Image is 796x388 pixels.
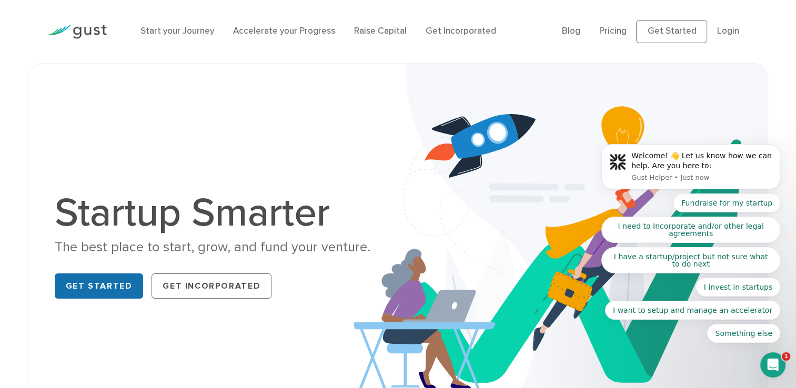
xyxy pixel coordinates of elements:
[760,352,785,377] iframe: Intercom live chat
[354,26,407,36] a: Raise Capital
[55,238,390,257] div: The best place to start, grow, and fund your venture.
[48,25,107,39] img: Gust Logo
[55,273,144,299] a: Get Started
[782,352,790,361] span: 1
[426,26,496,36] a: Get Incorporated
[140,26,214,36] a: Start your Journey
[55,193,390,233] h1: Startup Smarter
[233,26,335,36] a: Accelerate your Progress
[562,26,580,36] a: Blog
[152,273,271,299] a: Get Incorporated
